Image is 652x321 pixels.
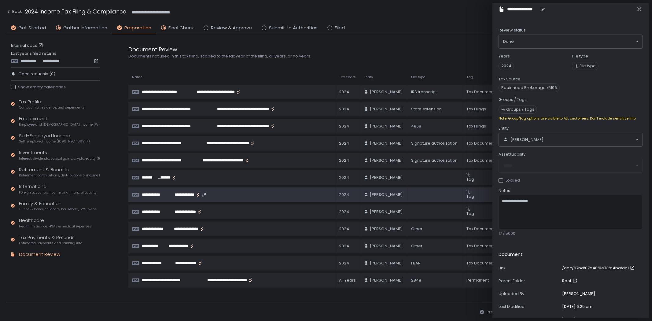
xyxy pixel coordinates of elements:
[211,24,252,31] span: Review & Approve
[411,75,425,79] span: File type
[466,176,474,182] span: Tag
[11,51,100,64] div: Last year's filed returns
[370,226,403,232] span: [PERSON_NAME]
[19,190,97,195] span: Foreign accounts, income, and financial activity
[499,35,643,48] div: Search for option
[18,24,46,31] span: Get Started
[19,166,100,178] div: Retirement & Benefits
[19,217,91,229] div: Healthcare
[499,265,560,271] div: Link
[499,251,523,258] h2: Document
[370,278,403,283] span: [PERSON_NAME]
[19,105,85,110] span: Contact info, residence, and dependents
[562,291,595,297] div: [PERSON_NAME]
[19,251,60,258] div: Document Review
[132,75,142,79] span: Name
[466,211,474,216] span: Tag
[499,28,526,33] span: Review status
[543,137,635,143] input: Search for option
[269,24,318,31] span: Submit to Authorities
[19,224,91,229] span: Health insurance, HSAs & medical expenses
[19,207,97,212] span: Tuition & loans, childcare, household, 529 plans
[128,53,422,59] div: Documents not used in this tax filing, scoped to the tax year of the filing, all years, or no years.
[499,116,643,121] div: Note: Group/tag options are visible to ALL customers. Don't include sensitive info
[19,139,90,144] span: Self-employed income (1099-NEC, 1099-K)
[370,192,403,197] span: [PERSON_NAME]
[503,39,514,45] span: Done
[580,63,596,69] span: File type
[370,260,403,266] span: [PERSON_NAME]
[19,173,100,178] span: Retirement contributions, distributions & income (1099-R, 5498)
[499,97,527,102] label: Groups / Tags
[499,53,510,59] label: Years
[370,89,403,95] span: [PERSON_NAME]
[562,278,579,284] a: Root
[19,156,100,161] span: Interest, dividends, capital gains, crypto, equity (1099s, K-1s)
[499,278,560,284] div: Parent Folder
[499,126,509,131] span: Entity
[510,137,543,142] span: [PERSON_NAME]
[370,141,403,146] span: [PERSON_NAME]
[499,76,521,82] label: Tax Source
[499,152,525,157] span: Asset/Liability
[572,53,588,59] label: File type
[370,175,403,180] span: [PERSON_NAME]
[499,188,510,194] span: Notes
[562,265,636,271] a: /doc/67bdf07a48f0e73fa4bafdb1
[364,75,373,79] span: Entity
[562,304,592,309] div: [DATE] 6:25 am
[499,304,560,309] div: Last Modified
[19,234,82,246] div: Tax Payments & Refunds
[19,115,100,127] div: Employment
[499,62,514,70] span: 2024
[18,71,55,77] span: Open requests (0)
[168,24,194,31] span: Final Check
[370,209,403,215] span: [PERSON_NAME]
[19,149,100,161] div: Investments
[499,83,560,92] div: Robinhood Brokerage x5196
[370,106,403,112] span: [PERSON_NAME]
[19,200,97,212] div: Family & Education
[499,291,560,297] div: Uploaded By
[466,75,473,79] span: Tag
[19,98,85,110] div: Tax Profile
[19,241,82,245] span: Estimated payments and banking info
[6,7,22,17] button: Back
[370,158,403,163] span: [PERSON_NAME]
[124,24,151,31] span: Preparation
[487,309,574,315] span: Preparation has been completed on [DATE]
[339,75,356,79] span: Tax Years
[63,24,107,31] span: Gather Information
[499,231,643,236] div: 17 / 5000
[19,122,100,127] span: Employee and [DEMOGRAPHIC_DATA] income (W-2s)
[11,43,44,48] a: Internal docs
[25,7,126,16] h1: 2024 Income Tax Filing & Compliance
[19,183,97,195] div: International
[19,132,90,144] div: Self-Employed Income
[128,45,422,53] div: Document Review
[506,107,534,112] span: Groups / Tags
[499,133,643,146] div: Search for option
[6,8,22,15] div: Back
[335,24,345,31] span: Filed
[370,243,403,249] span: [PERSON_NAME]
[370,124,403,129] span: [PERSON_NAME]
[514,39,635,45] input: Search for option
[466,194,474,199] span: Tag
